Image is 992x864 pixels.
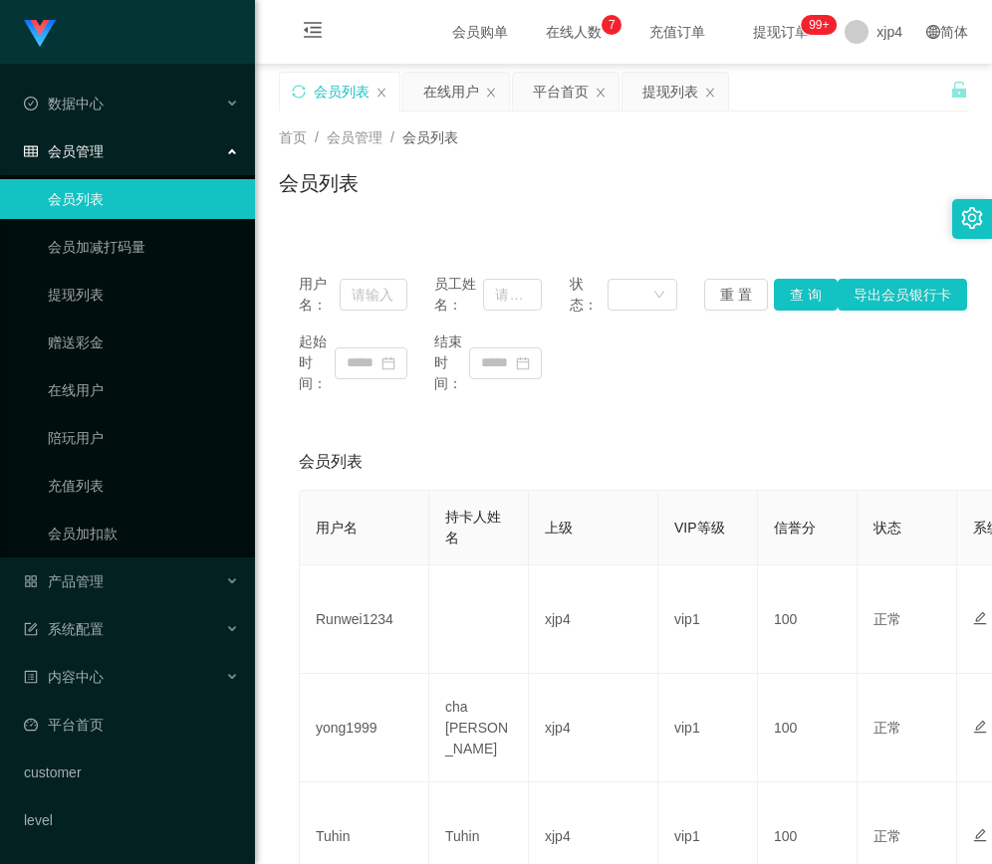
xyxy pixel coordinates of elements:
span: 持卡人姓名 [445,509,501,545]
a: 赠送彩金 [48,323,239,362]
i: 图标: table [24,144,38,158]
span: 会员管理 [24,143,104,159]
input: 请输入 [483,279,542,311]
span: 提现订单 [743,25,819,39]
i: 图标: sync [292,85,306,99]
i: 图标: edit [973,720,987,734]
span: 员工姓名： [434,274,484,316]
div: 在线用户 [423,73,479,110]
div: 平台首页 [533,73,589,110]
img: logo.9652507e.png [24,20,56,48]
i: 图标: check-circle-o [24,97,38,110]
span: 用户名： [299,274,340,316]
span: 上级 [545,520,573,536]
span: 会员列表 [299,450,363,474]
h1: 会员列表 [279,168,359,198]
td: vip1 [658,565,758,674]
a: 会员加扣款 [48,514,239,553]
i: 图标: menu-fold [279,1,347,65]
i: 图标: edit [973,611,987,625]
a: 陪玩用户 [48,418,239,458]
i: 图标: setting [961,207,983,229]
span: VIP等级 [674,520,725,536]
span: 首页 [279,129,307,145]
span: 系统配置 [24,621,104,637]
span: 在线人数 [536,25,612,39]
td: Runwei1234 [300,565,429,674]
div: 提现列表 [642,73,698,110]
span: / [315,129,319,145]
sup: 246 [801,15,837,35]
span: 内容中心 [24,669,104,685]
td: 100 [758,565,858,674]
i: 图标: down [653,289,665,303]
i: 图标: appstore-o [24,574,38,588]
td: cha [PERSON_NAME] [429,674,529,782]
input: 请输入 [340,279,407,311]
td: xjp4 [529,565,658,674]
td: vip1 [658,674,758,782]
a: 充值列表 [48,466,239,506]
button: 查 询 [774,279,838,311]
i: 图标: calendar [516,356,530,370]
a: 图标: dashboard平台首页 [24,705,239,745]
i: 图标: close [485,87,497,99]
span: 数据中心 [24,96,104,111]
span: 正常 [873,720,901,736]
button: 导出会员银行卡 [838,279,967,311]
i: 图标: edit [973,828,987,842]
sup: 7 [602,15,621,35]
button: 重 置 [704,279,768,311]
td: 100 [758,674,858,782]
a: 在线用户 [48,370,239,410]
p: 7 [609,15,616,35]
a: 提现列表 [48,275,239,315]
i: 图标: unlock [950,81,968,99]
a: customer [24,753,239,792]
a: 会员加减打码量 [48,227,239,267]
td: xjp4 [529,674,658,782]
span: 充值订单 [639,25,715,39]
i: 图标: profile [24,670,38,684]
span: / [390,129,394,145]
span: 状态 [873,520,901,536]
i: 图标: calendar [381,356,395,370]
td: yong1999 [300,674,429,782]
span: 正常 [873,611,901,627]
a: level [24,800,239,840]
div: 会员列表 [314,73,370,110]
span: 状态： [570,274,609,316]
span: 会员管理 [327,129,382,145]
span: 起始时间： [299,331,335,394]
span: 用户名 [316,520,358,536]
i: 图标: global [926,25,940,39]
i: 图标: form [24,622,38,636]
a: 会员列表 [48,179,239,219]
i: 图标: close [595,87,607,99]
span: 结束时间： [434,331,470,394]
i: 图标: close [375,87,387,99]
span: 产品管理 [24,573,104,589]
span: 信誉分 [774,520,816,536]
i: 图标: close [704,87,716,99]
span: 会员列表 [402,129,458,145]
span: 正常 [873,828,901,844]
